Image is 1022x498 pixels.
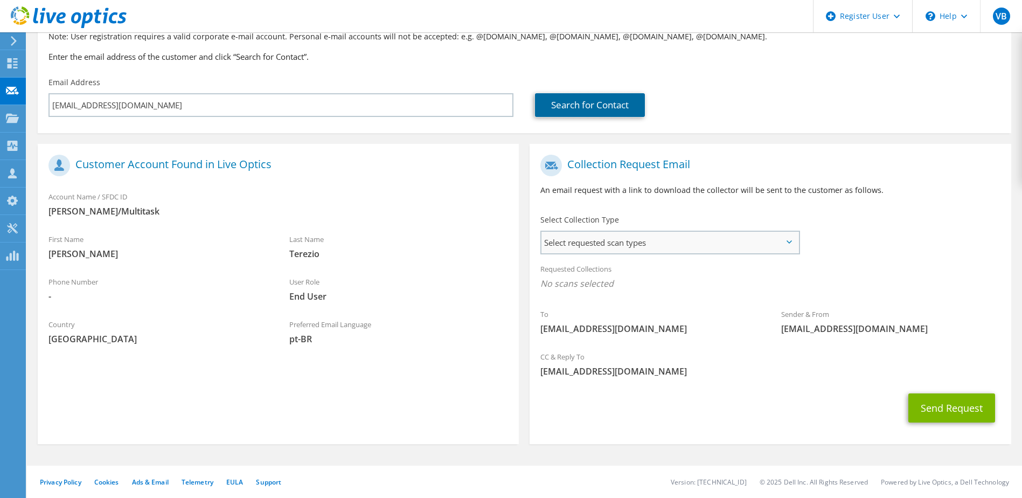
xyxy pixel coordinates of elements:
[279,271,519,308] div: User Role
[94,478,119,487] a: Cookies
[38,271,279,308] div: Phone Number
[48,51,1000,63] h3: Enter the email address of the customer and click “Search for Contact”.
[530,303,770,340] div: To
[48,155,503,176] h1: Customer Account Found in Live Optics
[256,478,281,487] a: Support
[48,205,508,217] span: [PERSON_NAME]/Multitask
[530,345,1011,383] div: CC & Reply To
[48,248,268,260] span: [PERSON_NAME]
[770,303,1011,340] div: Sender & From
[279,313,519,350] div: Preferred Email Language
[881,478,1009,487] li: Powered by Live Optics, a Dell Technology
[760,478,868,487] li: © 2025 Dell Inc. All Rights Reserved
[40,478,81,487] a: Privacy Policy
[132,478,169,487] a: Ads & Email
[38,228,279,265] div: First Name
[926,11,935,21] svg: \n
[671,478,747,487] li: Version: [TECHNICAL_ID]
[289,290,509,302] span: End User
[908,393,995,423] button: Send Request
[48,290,268,302] span: -
[540,184,1000,196] p: An email request with a link to download the collector will be sent to the customer as follows.
[781,323,1000,335] span: [EMAIL_ADDRESS][DOMAIN_NAME]
[48,31,1000,43] p: Note: User registration requires a valid corporate e-mail account. Personal e-mail accounts will ...
[541,232,798,253] span: Select requested scan types
[535,93,645,117] a: Search for Contact
[540,365,1000,377] span: [EMAIL_ADDRESS][DOMAIN_NAME]
[182,478,213,487] a: Telemetry
[530,258,1011,298] div: Requested Collections
[289,333,509,345] span: pt-BR
[540,215,619,225] label: Select Collection Type
[289,248,509,260] span: Terezio
[540,323,760,335] span: [EMAIL_ADDRESS][DOMAIN_NAME]
[38,313,279,350] div: Country
[993,8,1010,25] span: VB
[38,185,519,223] div: Account Name / SFDC ID
[48,77,100,88] label: Email Address
[540,155,995,176] h1: Collection Request Email
[48,333,268,345] span: [GEOGRAPHIC_DATA]
[279,228,519,265] div: Last Name
[540,278,1000,289] span: No scans selected
[226,478,243,487] a: EULA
